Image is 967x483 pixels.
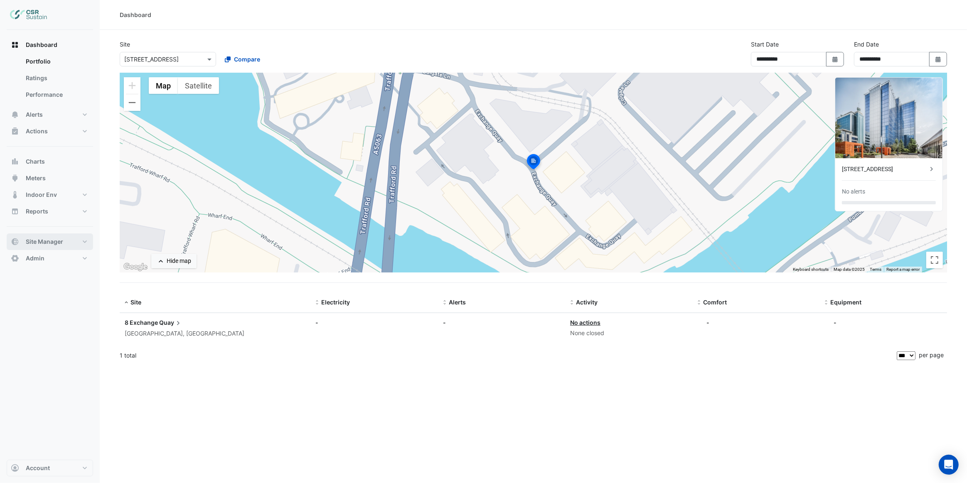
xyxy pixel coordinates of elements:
span: Quay [159,318,182,327]
div: Hide map [167,257,191,265]
span: Actions [26,127,48,135]
div: None closed [570,329,687,338]
a: Ratings [19,70,93,86]
span: per page [919,351,944,358]
app-icon: Actions [11,127,19,135]
span: Compare [234,55,260,64]
div: - [443,318,560,327]
button: Keyboard shortcuts [793,267,829,272]
span: Reports [26,207,48,216]
span: Admin [26,254,44,262]
button: Site Manager [7,233,93,250]
div: Open Intercom Messenger [939,455,959,475]
div: 1 total [120,345,895,366]
app-icon: Indoor Env [11,191,19,199]
app-icon: Dashboard [11,41,19,49]
span: Alerts [26,110,43,119]
img: Google [122,262,149,272]
span: Electricity [321,299,350,306]
div: No alerts [842,187,865,196]
a: No actions [570,319,600,326]
div: Dashboard [120,10,151,19]
span: Comfort [703,299,727,306]
span: Indoor Env [26,191,57,199]
div: - [315,318,433,327]
button: Meters [7,170,93,186]
a: Portfolio [19,53,93,70]
button: Toggle fullscreen view [926,252,943,268]
span: Map data ©2025 [834,267,865,272]
span: Site [130,299,141,306]
span: Alerts [449,299,466,306]
span: Site Manager [26,238,63,246]
span: Dashboard [26,41,57,49]
button: Compare [219,52,266,66]
img: 8 Exchange Quay [835,78,942,158]
app-icon: Meters [11,174,19,182]
button: Show street map [149,77,178,94]
button: Indoor Env [7,186,93,203]
div: - [834,318,837,327]
div: [GEOGRAPHIC_DATA], [GEOGRAPHIC_DATA] [125,329,305,338]
img: site-pin-selected.svg [524,153,543,173]
button: Zoom out [124,94,140,111]
span: Account [26,464,50,472]
fa-icon: Select Date [832,56,839,63]
app-icon: Charts [11,157,19,166]
button: Dashboard [7,37,93,53]
div: [STREET_ADDRESS] [842,165,928,174]
a: Terms (opens in new tab) [870,267,881,272]
a: Performance [19,86,93,103]
label: Site [120,40,130,49]
button: Show satellite imagery [178,77,219,94]
button: Reports [7,203,93,220]
div: Dashboard [7,53,93,106]
a: Report a map error [886,267,920,272]
button: Alerts [7,106,93,123]
label: Start Date [751,40,779,49]
app-icon: Alerts [11,110,19,119]
a: Open this area in Google Maps (opens a new window) [122,262,149,272]
button: Hide map [151,254,197,268]
div: - [706,318,709,327]
button: Account [7,460,93,476]
button: Charts [7,153,93,170]
button: Actions [7,123,93,140]
button: Zoom in [124,77,140,94]
span: Equipment [831,299,862,306]
span: Meters [26,174,46,182]
span: Charts [26,157,45,166]
app-icon: Reports [11,207,19,216]
label: End Date [854,40,879,49]
app-icon: Admin [11,254,19,262]
img: Company Logo [10,7,47,23]
fa-icon: Select Date [935,56,942,63]
span: 8 Exchange [125,319,158,326]
span: Activity [576,299,598,306]
app-icon: Site Manager [11,238,19,246]
button: Admin [7,250,93,267]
